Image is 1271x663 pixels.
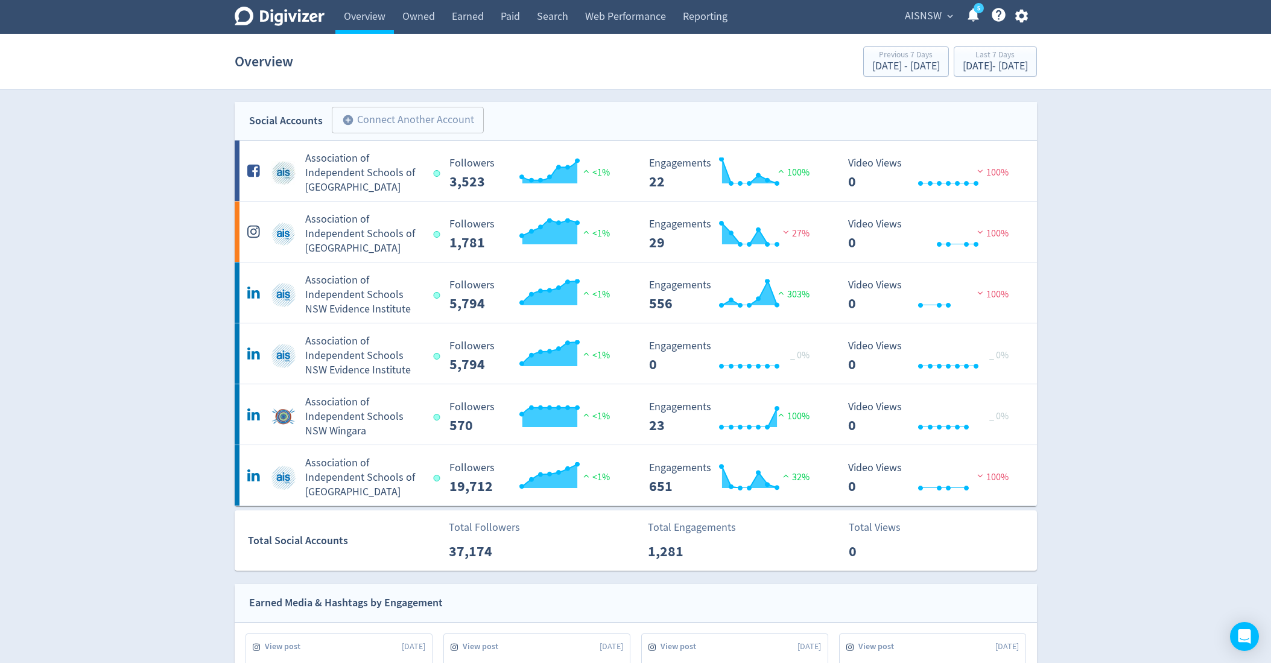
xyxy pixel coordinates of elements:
[775,410,787,419] img: positive-performance.svg
[305,334,423,378] h5: Association of Independent Schools NSW Evidence Institute
[449,519,520,536] p: Total Followers
[580,410,592,419] img: positive-performance.svg
[580,288,610,300] span: <1%
[434,475,444,481] span: Data last synced: 21 Aug 2025, 9:02am (AEST)
[974,227,986,236] img: negative-performance.svg
[790,349,810,361] span: _ 0%
[842,462,1023,494] svg: Video Views 0
[305,212,423,256] h5: Association of Independent Schools of [GEOGRAPHIC_DATA]
[780,227,810,240] span: 27%
[235,42,293,81] h1: Overview
[858,641,901,653] span: View post
[271,344,296,368] img: Association of Independent Schools NSW Evidence Institute undefined
[775,410,810,422] span: 100%
[248,532,440,550] div: Total Social Accounts
[265,641,307,653] span: View post
[974,167,986,176] img: negative-performance.svg
[323,109,484,133] a: Connect Another Account
[963,51,1028,61] div: Last 7 Days
[434,353,444,360] span: Data last synced: 21 Aug 2025, 9:02am (AEST)
[648,541,717,562] p: 1,281
[995,641,1019,653] span: [DATE]
[434,170,444,177] span: Data last synced: 21 Aug 2025, 4:02am (AEST)
[648,519,736,536] p: Total Engagements
[974,167,1009,179] span: 100%
[402,641,425,653] span: [DATE]
[235,201,1037,262] a: Association of Independent Schools of NSW undefinedAssociation of Independent Schools of [GEOGRAP...
[443,218,624,250] svg: Followers 1,781
[342,114,354,126] span: add_circle
[797,641,821,653] span: [DATE]
[235,445,1037,506] a: Association of Independent Schools of NSW undefinedAssociation of Independent Schools of [GEOGRAP...
[842,279,1023,311] svg: Video Views 0
[963,61,1028,72] div: [DATE] - [DATE]
[842,401,1023,433] svg: Video Views 0
[643,279,824,311] svg: Engagements 556
[580,349,610,361] span: <1%
[580,349,592,358] img: positive-performance.svg
[271,222,296,246] img: Association of Independent Schools of NSW undefined
[580,410,610,422] span: <1%
[643,401,824,433] svg: Engagements 23
[989,410,1009,422] span: _ 0%
[780,471,792,480] img: positive-performance.svg
[780,471,810,483] span: 32%
[235,141,1037,201] a: Association of Independent Schools of NSW undefinedAssociation of Independent Schools of [GEOGRAP...
[775,167,787,176] img: positive-performance.svg
[235,323,1037,384] a: Association of Independent Schools NSW Evidence Institute undefinedAssociation of Independent Sch...
[443,401,624,433] svg: Followers 570
[449,541,518,562] p: 37,174
[580,227,610,240] span: <1%
[842,157,1023,189] svg: Video Views 0
[954,46,1037,77] button: Last 7 Days[DATE]- [DATE]
[661,641,703,653] span: View post
[580,227,592,236] img: positive-performance.svg
[600,641,623,653] span: [DATE]
[643,157,824,189] svg: Engagements 22
[443,279,624,311] svg: Followers 5,794
[443,340,624,372] svg: Followers 5,794
[842,340,1023,372] svg: Video Views 0
[974,227,1009,240] span: 100%
[580,471,592,480] img: positive-performance.svg
[974,288,986,297] img: negative-performance.svg
[905,7,942,26] span: AISNSW
[974,471,986,480] img: negative-performance.svg
[434,414,444,420] span: Data last synced: 21 Aug 2025, 9:02am (AEST)
[332,107,484,133] button: Connect Another Account
[249,112,323,130] div: Social Accounts
[443,462,624,494] svg: Followers 19,712
[945,11,956,22] span: expand_more
[1230,622,1259,651] div: Open Intercom Messenger
[643,340,824,372] svg: Engagements 0
[580,288,592,297] img: positive-performance.svg
[305,151,423,195] h5: Association of Independent Schools of [GEOGRAPHIC_DATA]
[775,288,810,300] span: 303%
[305,273,423,317] h5: Association of Independent Schools NSW Evidence Institute
[463,641,505,653] span: View post
[305,395,423,439] h5: Association of Independent Schools NSW Wingara
[580,471,610,483] span: <1%
[974,288,1009,300] span: 100%
[271,283,296,307] img: Association of Independent Schools NSW Evidence Institute undefined
[443,157,624,189] svg: Followers 3,523
[863,46,949,77] button: Previous 7 Days[DATE] - [DATE]
[434,231,444,238] span: Data last synced: 21 Aug 2025, 4:02am (AEST)
[842,218,1023,250] svg: Video Views 0
[974,471,1009,483] span: 100%
[235,384,1037,445] a: Association of Independent Schools NSW Wingara undefinedAssociation of Independent Schools NSW Wi...
[580,167,610,179] span: <1%
[775,288,787,297] img: positive-performance.svg
[643,462,824,494] svg: Engagements 651
[872,51,940,61] div: Previous 7 Days
[977,4,980,13] text: 5
[872,61,940,72] div: [DATE] - [DATE]
[643,218,824,250] svg: Engagements 29
[271,405,296,429] img: Association of Independent Schools NSW Wingara undefined
[235,262,1037,323] a: Association of Independent Schools NSW Evidence Institute undefinedAssociation of Independent Sch...
[989,349,1009,361] span: _ 0%
[974,3,984,13] a: 5
[775,167,810,179] span: 100%
[580,167,592,176] img: positive-performance.svg
[305,456,423,500] h5: Association of Independent Schools of [GEOGRAPHIC_DATA]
